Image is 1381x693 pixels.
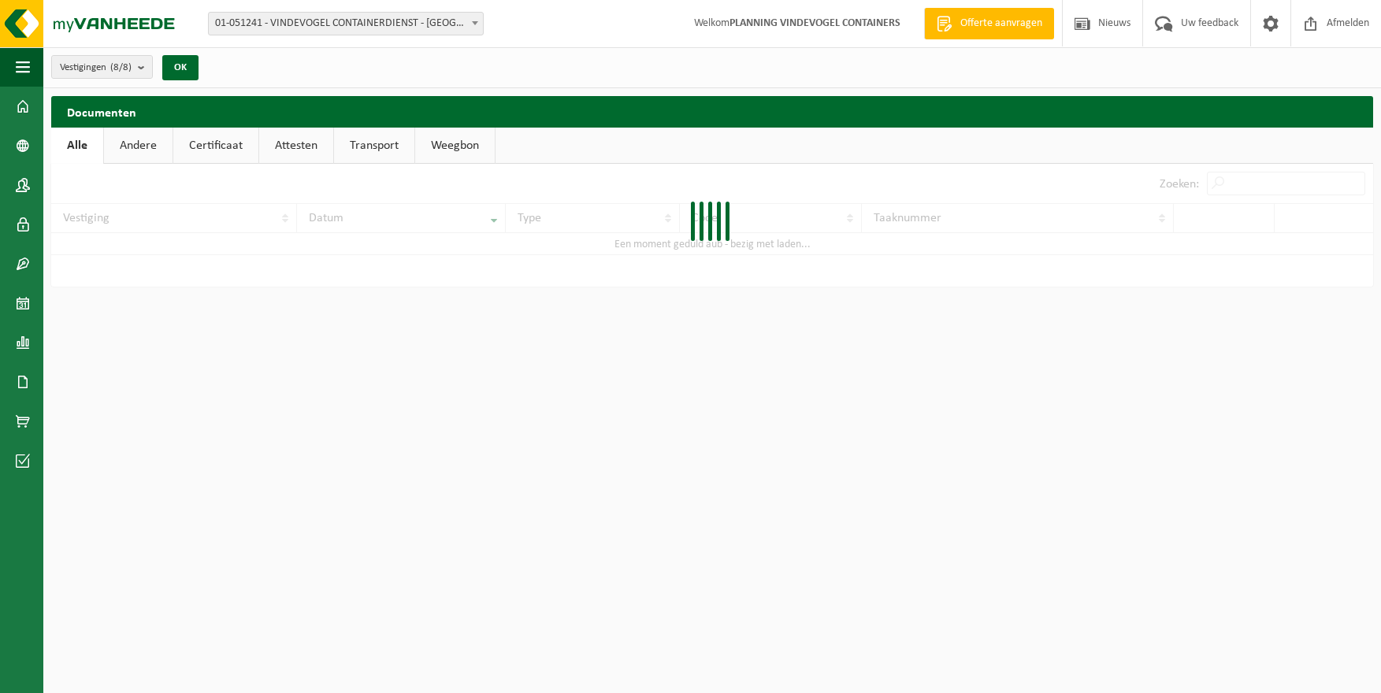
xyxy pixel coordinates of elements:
a: Offerte aanvragen [924,8,1054,39]
button: OK [162,55,199,80]
span: 01-051241 - VINDEVOGEL CONTAINERDIENST - OUDENAARDE - OUDENAARDE [208,12,484,35]
span: Vestigingen [60,56,132,80]
count: (8/8) [110,62,132,72]
a: Weegbon [415,128,495,164]
a: Alle [51,128,103,164]
span: 01-051241 - VINDEVOGEL CONTAINERDIENST - OUDENAARDE - OUDENAARDE [209,13,483,35]
a: Transport [334,128,414,164]
strong: PLANNING VINDEVOGEL CONTAINERS [729,17,900,29]
button: Vestigingen(8/8) [51,55,153,79]
a: Attesten [259,128,333,164]
span: Offerte aanvragen [956,16,1046,31]
a: Certificaat [173,128,258,164]
a: Andere [104,128,173,164]
h2: Documenten [51,96,1373,127]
